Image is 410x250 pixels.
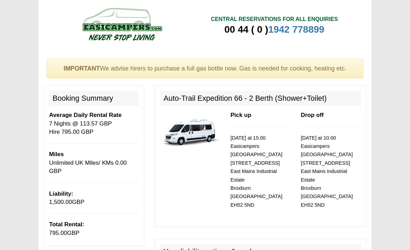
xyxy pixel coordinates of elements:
h2: Booking Summary [49,91,139,106]
b: Drop off [301,112,323,118]
b: Average Daily Rental Rate [49,112,122,118]
small: [DATE] at 10.00 Easicampers [GEOGRAPHIC_DATA] [STREET_ADDRESS] East Mains Industrial Estate Broxb... [301,135,353,208]
div: We advise hirers to purchase a full gas bottle now. Gas is needed for cooking, heating etc. [47,59,363,79]
b: Total Rental: [49,221,84,228]
p: Unlimited UK Miles/ KMs 0.00 GBP [49,150,139,175]
p: GBP [49,220,139,237]
p: 7 Nights @ 113.57 GBP Hire 795.00 GBP [49,111,139,136]
div: 00 44 ( 0 ) [211,23,338,36]
div: CENTRAL RESERVATIONS FOR ALL ENQUIRIES [211,15,338,23]
b: Pick up [230,112,251,118]
strong: IMPORTANT [64,65,100,72]
img: campers-checkout-logo.png [57,5,187,43]
p: GBP [49,190,139,207]
b: Liability: [49,191,73,197]
small: [DATE] at 15.00 Easicampers [GEOGRAPHIC_DATA] [STREET_ADDRESS] East Mains Industrial Estate Broxb... [230,135,282,208]
b: Miles [49,151,64,157]
span: 795.00 [49,230,67,236]
img: 339.jpg [160,111,220,150]
h2: Auto-Trail Expedition 66 - 2 Berth (Shower+Toilet) [160,91,361,106]
a: 1942 778899 [268,24,324,35]
span: 1,500.00 [49,199,72,205]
